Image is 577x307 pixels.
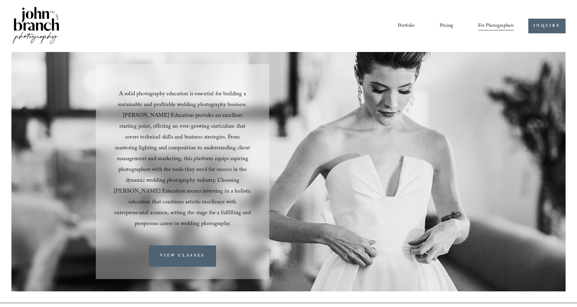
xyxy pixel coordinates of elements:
[478,21,514,31] span: For Photographers
[528,19,565,33] a: INQUIRE
[440,21,453,31] a: Pricing
[114,90,252,229] span: A solid photography education is essential for building a sustainable and profitable wedding phot...
[11,6,60,46] img: John Branch IV Photography
[149,245,216,267] a: VIEW CLASSES
[478,21,514,31] a: folder dropdown
[398,21,415,31] a: Portfolio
